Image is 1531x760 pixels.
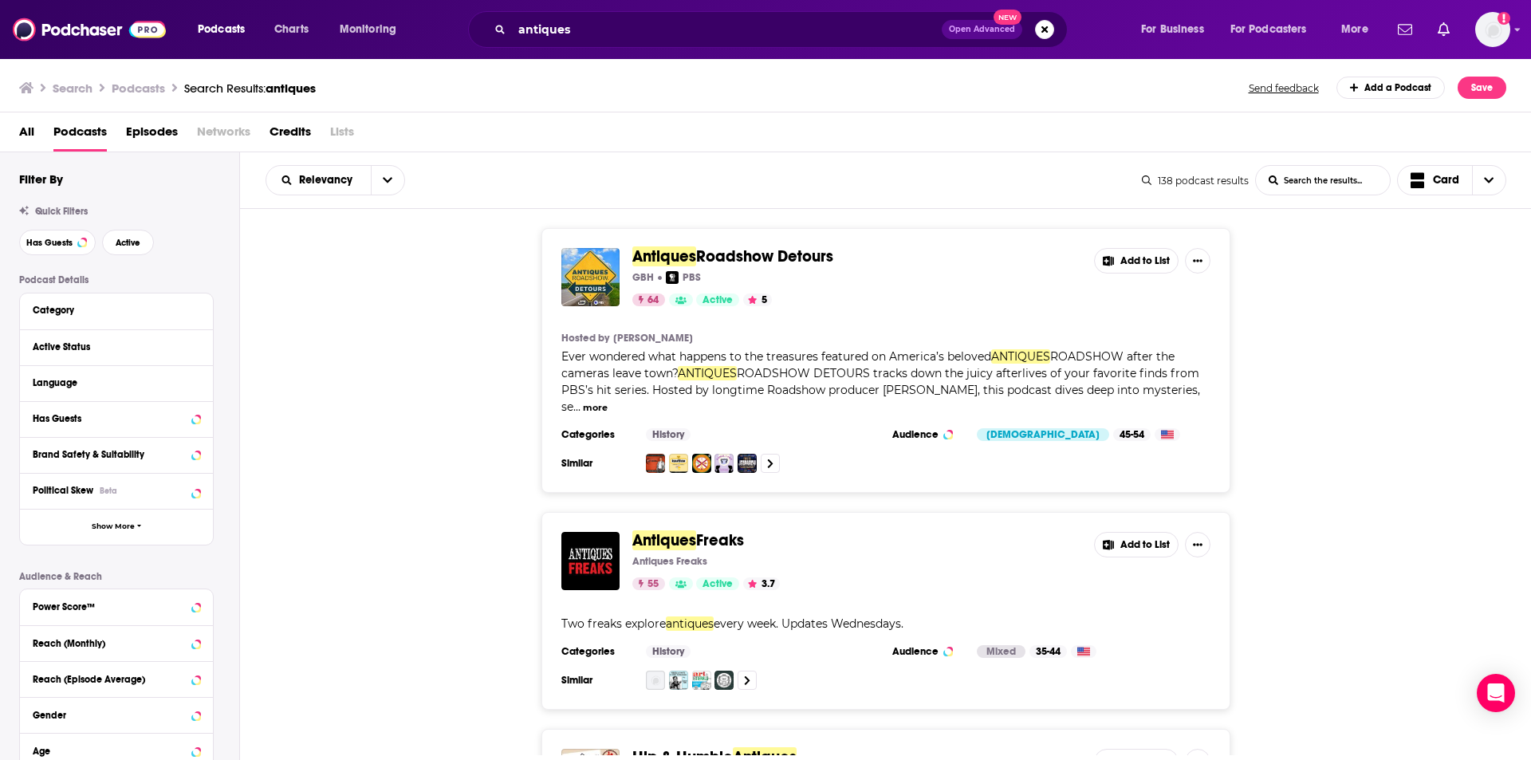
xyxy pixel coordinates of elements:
[1220,17,1330,42] button: open menu
[561,532,620,590] img: Antiques Freaks
[977,428,1109,441] div: [DEMOGRAPHIC_DATA]
[33,300,200,320] button: Category
[329,17,417,42] button: open menu
[197,119,250,152] span: Networks
[692,671,711,690] img: Art & Emerald - A Creative Story
[561,332,609,345] h4: Hosted by
[184,81,316,96] div: Search Results:
[116,238,140,247] span: Active
[33,480,200,500] button: Political SkewBeta
[102,230,154,255] button: Active
[714,454,734,473] img: 2 Girls, 1 Cult
[274,18,309,41] span: Charts
[1458,77,1506,99] button: Save
[53,81,92,96] h3: Search
[483,11,1083,48] div: Search podcasts, credits, & more...
[561,428,633,441] h3: Categories
[1094,248,1179,274] button: Add to List
[613,332,693,345] a: [PERSON_NAME]
[19,274,214,285] p: Podcast Details
[33,408,200,428] button: Has Guests
[19,119,34,152] a: All
[1498,12,1510,25] svg: Add a profile image
[1336,77,1446,99] a: Add a Podcast
[100,486,117,496] div: Beta
[573,400,581,414] span: ...
[646,454,665,473] img: Heaven’s Lounge: Soarin’ Above The Clouds
[33,674,187,685] div: Reach (Episode Average)
[270,119,311,152] a: Credits
[1185,248,1210,274] button: Show More Button
[692,454,711,473] img: The Florida History Podcast
[561,366,1200,414] span: ROADSHOW DETOURS tracks down the juicy afterlives of your favorite finds from PBS’s hit series. H...
[683,271,701,284] p: PBS
[561,248,620,306] img: Antiques Roadshow Detours
[1130,17,1224,42] button: open menu
[1244,81,1324,95] button: Send feedback
[266,165,405,195] h2: Choose List sort
[632,532,744,549] a: AntiquesFreaks
[35,206,88,217] span: Quick Filters
[112,81,165,96] h3: Podcasts
[669,454,688,473] img: The RearView
[20,509,213,545] button: Show More
[646,645,691,658] a: History
[33,632,200,652] button: Reach (Monthly)
[977,645,1025,658] div: Mixed
[1113,428,1151,441] div: 45-54
[696,577,739,590] a: Active
[1330,17,1388,42] button: open menu
[1142,175,1249,187] div: 138 podcast results
[13,14,166,45] img: Podchaser - Follow, Share and Rate Podcasts
[991,349,1050,364] span: ANTIQUES
[1397,165,1507,195] button: Choose View
[371,166,404,195] button: open menu
[1475,12,1510,47] span: Logged in as SkyHorsePub35
[19,230,96,255] button: Has Guests
[92,522,135,531] span: Show More
[33,485,93,496] span: Political Skew
[949,26,1015,33] span: Open Advanced
[126,119,178,152] a: Episodes
[678,366,737,380] span: ANTIQUES
[632,248,833,266] a: AntiquesRoadshow Detours
[696,293,739,306] a: Active
[647,293,659,309] span: 64
[340,18,396,41] span: Monitoring
[743,293,772,306] button: 5
[1185,532,1210,557] button: Show More Button
[561,674,633,687] h3: Similar
[33,449,187,460] div: Brand Safety & Suitability
[26,238,73,247] span: Has Guests
[646,671,665,690] img: The Antiques Man
[703,577,733,593] span: Active
[696,530,744,550] span: Freaks
[632,555,707,568] p: Antiques Freaks
[561,349,991,364] span: Ever wondered what happens to the treasures featured on America’s beloved
[892,645,964,658] h3: Audience
[696,246,833,266] span: Roadshow Detours
[299,175,358,186] span: Relevancy
[33,337,200,356] button: Active Status
[53,119,107,152] a: Podcasts
[669,671,688,690] img: Pieces of Hate and other Enthusiasms by Heywood Broun (1888 - 1939)
[738,454,757,473] img: This Is Jeopardy! The Story of America’s Favorite Quiz Show
[994,10,1022,25] span: New
[1230,18,1307,41] span: For Podcasters
[33,444,200,464] button: Brand Safety & Suitability
[632,271,654,284] p: GBH
[666,271,679,284] img: PBS
[33,372,200,392] button: Language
